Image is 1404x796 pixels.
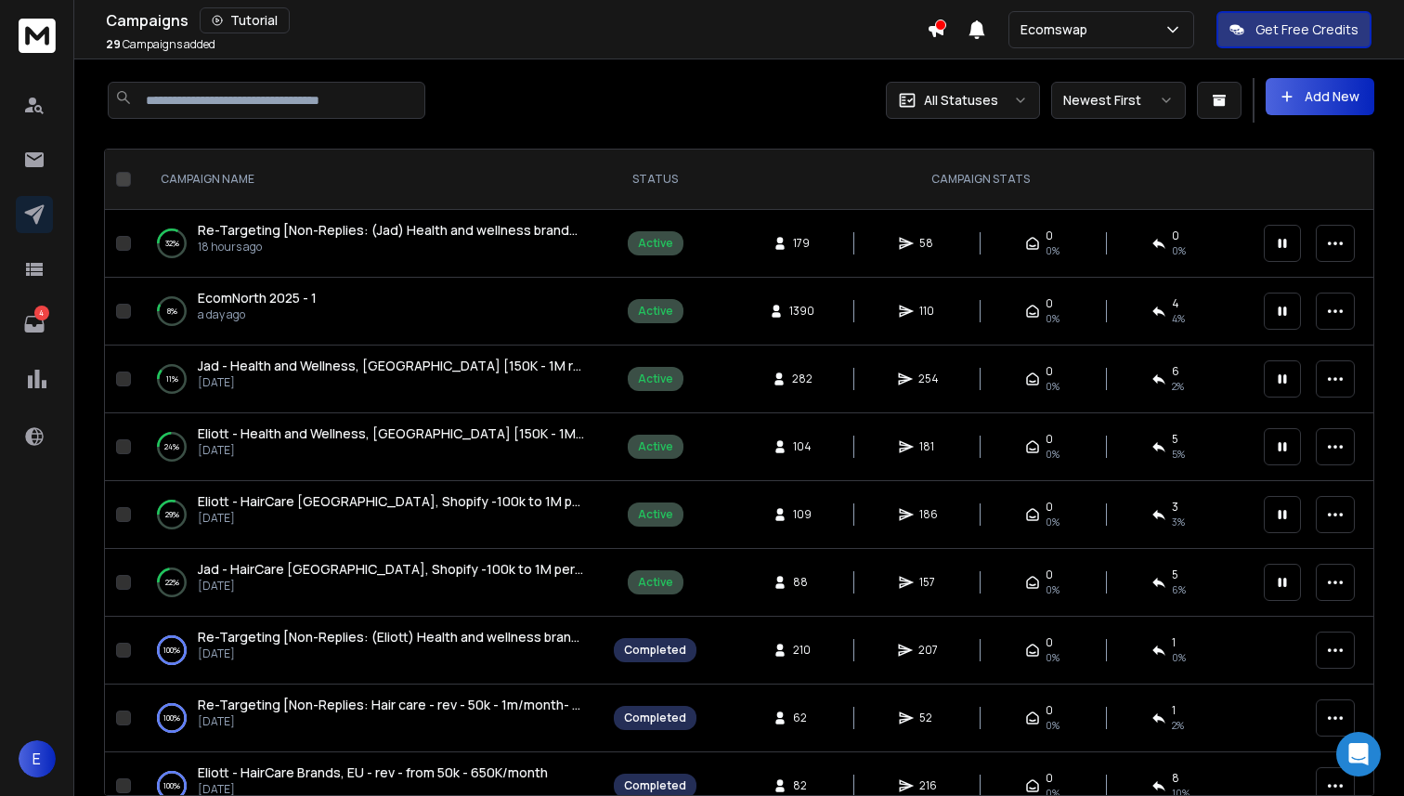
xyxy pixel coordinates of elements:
[138,481,603,549] td: 29%Eliott - HairCare [GEOGRAPHIC_DATA], Shopify -100k to 1M per month[DATE]
[106,37,215,52] p: Campaigns added
[789,304,814,319] span: 1390
[638,575,673,590] div: Active
[138,685,603,752] td: 100%Re-Targeting [Non-Replies: Hair care - rev - 50k - 1m/month- [GEOGRAPHIC_DATA] (Jad)][DATE]
[793,778,812,793] span: 82
[638,372,673,386] div: Active
[793,236,812,251] span: 179
[1216,11,1371,48] button: Get Free Credits
[1046,703,1053,718] span: 0
[200,7,290,33] button: Tutorial
[793,575,812,590] span: 88
[1046,379,1059,394] span: 0%
[919,778,938,793] span: 216
[1336,732,1381,776] div: Open Intercom Messenger
[198,289,317,307] a: EcomNorth 2025 - 1
[638,236,673,251] div: Active
[198,560,617,578] span: Jad - HairCare [GEOGRAPHIC_DATA], Shopify -100k to 1M per month
[793,711,812,725] span: 62
[198,357,593,374] span: Jad - Health and Wellness, [GEOGRAPHIC_DATA] [150K - 1M rev]
[1046,515,1059,529] span: 0%
[638,507,673,522] div: Active
[1046,432,1053,447] span: 0
[638,304,673,319] div: Active
[198,763,548,782] a: Eliott - HairCare Brands, EU - rev - from 50k - 650K/month
[1172,635,1176,650] span: 1
[1046,364,1053,379] span: 0
[1172,296,1179,311] span: 4
[1046,311,1059,326] span: 0%
[1046,635,1053,650] span: 0
[1172,515,1185,529] span: 3 %
[198,696,751,713] span: Re-Targeting [Non-Replies: Hair care - rev - 50k - 1m/month- [GEOGRAPHIC_DATA] (Jad)]
[198,443,584,458] p: [DATE]
[918,372,939,386] span: 254
[1020,20,1095,39] p: Ecomswap
[198,221,809,239] span: Re-Targeting [Non-Replies: (Jad) Health and wellness brands US - 50k - 1m/month (Storeleads) p1]
[624,711,686,725] div: Completed
[138,210,603,278] td: 32%Re-Targeting [Non-Replies: (Jad) Health and wellness brands US - 50k - 1m/month (Storeleads) p...
[1172,500,1178,515] span: 3
[1172,364,1179,379] span: 6
[164,437,179,456] p: 24 %
[919,236,938,251] span: 58
[165,505,179,524] p: 29 %
[1172,379,1184,394] span: 2 %
[163,776,180,795] p: 100 %
[624,643,686,658] div: Completed
[603,150,708,210] th: STATUS
[198,307,317,322] p: a day ago
[793,507,812,522] span: 109
[1046,582,1059,597] span: 0%
[198,628,584,646] a: Re-Targeting [Non-Replies: (Eliott) Health and wellness brands US - 50k - 1m/month (Storeleads) p2]
[919,575,938,590] span: 157
[198,579,584,594] p: [DATE]
[793,439,812,454] span: 104
[1172,228,1179,243] span: 0
[638,439,673,454] div: Active
[1051,82,1186,119] button: Newest First
[198,424,604,442] span: Eliott - Health and Wellness, [GEOGRAPHIC_DATA] [150K - 1M rev]
[106,7,927,33] div: Campaigns
[792,372,812,386] span: 282
[1046,228,1053,243] span: 0
[919,304,938,319] span: 110
[1046,500,1053,515] span: 0
[106,36,121,52] span: 29
[198,763,548,781] span: Eliott - HairCare Brands, EU - rev - from 50k - 650K/month
[1172,718,1184,733] span: 2 %
[138,150,603,210] th: CAMPAIGN NAME
[1172,432,1178,447] span: 5
[16,306,53,343] a: 4
[198,424,584,443] a: Eliott - Health and Wellness, [GEOGRAPHIC_DATA] [150K - 1M rev]
[19,740,56,777] button: E
[1172,447,1185,462] span: 5 %
[138,278,603,346] td: 8%EcomNorth 2025 - 1a day ago
[138,617,603,685] td: 100%Re-Targeting [Non-Replies: (Eliott) Health and wellness brands US - 50k - 1m/month (Storelead...
[1046,650,1059,665] span: 0%
[34,306,49,320] p: 4
[165,234,179,253] p: 32 %
[919,507,938,522] span: 186
[138,346,603,413] td: 11%Jad - Health and Wellness, [GEOGRAPHIC_DATA] [150K - 1M rev][DATE]
[165,573,179,592] p: 22 %
[198,560,584,579] a: Jad - HairCare [GEOGRAPHIC_DATA], Shopify -100k to 1M per month
[1172,243,1186,258] span: 0 %
[793,643,812,658] span: 210
[198,240,584,254] p: 18 hours ago
[1046,296,1053,311] span: 0
[1046,447,1059,462] span: 0%
[1172,771,1179,786] span: 8
[1046,568,1053,582] span: 0
[198,696,584,714] a: Re-Targeting [Non-Replies: Hair care - rev - 50k - 1m/month- [GEOGRAPHIC_DATA] (Jad)]
[1172,582,1186,597] span: 6 %
[198,357,584,375] a: Jad - Health and Wellness, [GEOGRAPHIC_DATA] [150K - 1M rev]
[166,370,178,388] p: 11 %
[919,711,938,725] span: 52
[198,628,821,646] span: Re-Targeting [Non-Replies: (Eliott) Health and wellness brands US - 50k - 1m/month (Storeleads) p2]
[138,413,603,481] td: 24%Eliott - Health and Wellness, [GEOGRAPHIC_DATA] [150K - 1M rev][DATE]
[1046,718,1059,733] span: 0%
[198,511,584,526] p: [DATE]
[918,643,938,658] span: 207
[1172,311,1185,326] span: 4 %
